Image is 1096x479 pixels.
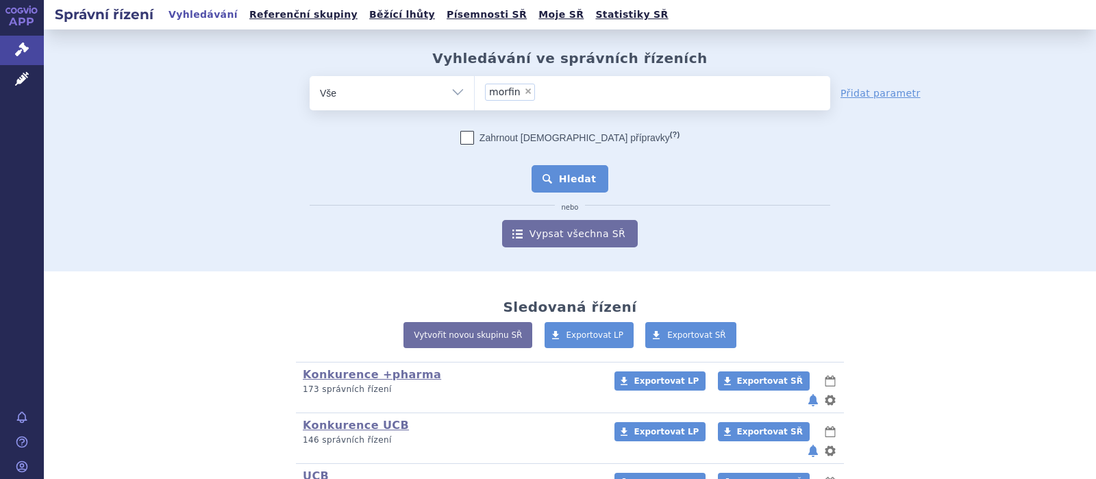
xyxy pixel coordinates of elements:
a: Vytvořit novou skupinu SŘ [403,322,532,348]
a: Exportovat LP [614,422,706,441]
span: Exportovat LP [566,330,624,340]
button: lhůty [823,373,837,389]
p: 173 správních řízení [303,384,597,395]
a: Exportovat LP [614,371,706,391]
button: nastavení [823,392,837,408]
button: nastavení [823,443,837,459]
a: Statistiky SŘ [591,5,672,24]
a: Písemnosti SŘ [443,5,531,24]
a: Moje SŘ [534,5,588,24]
button: lhůty [823,423,837,440]
button: Hledat [532,165,609,193]
a: Exportovat LP [545,322,634,348]
input: morfin [539,83,590,100]
h2: Sledovaná řízení [503,299,636,315]
p: 146 správních řízení [303,434,597,446]
span: × [524,87,532,95]
span: Exportovat SŘ [667,330,726,340]
span: Exportovat LP [634,427,699,437]
span: Exportovat LP [634,376,699,386]
i: nebo [555,204,586,212]
h2: Vyhledávání ve správních řízeních [432,50,708,66]
h2: Správní řízení [44,5,164,24]
a: Vyhledávání [164,5,242,24]
a: Exportovat SŘ [645,322,736,348]
a: Přidat parametr [840,86,921,100]
a: Referenční skupiny [245,5,362,24]
span: morfin [489,87,521,97]
a: Běžící lhůty [365,5,439,24]
a: Vypsat všechna SŘ [502,220,638,247]
label: Zahrnout [DEMOGRAPHIC_DATA] přípravky [460,131,680,145]
button: notifikace [806,443,820,459]
a: Exportovat SŘ [718,371,810,391]
a: Konkurence +pharma [303,368,441,381]
a: Exportovat SŘ [718,422,810,441]
abbr: (?) [670,130,680,139]
button: notifikace [806,392,820,408]
span: Exportovat SŘ [737,376,803,386]
span: Exportovat SŘ [737,427,803,437]
a: Konkurence UCB [303,419,409,432]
